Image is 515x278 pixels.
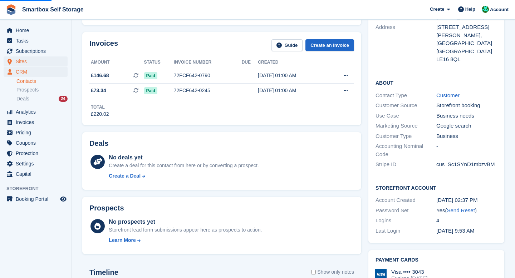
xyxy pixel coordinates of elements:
[109,237,262,244] a: Learn More
[436,92,460,98] a: Customer
[174,57,242,68] th: Invoice number
[436,142,497,158] div: -
[4,67,68,77] a: menu
[16,148,59,158] span: Protection
[242,57,258,68] th: Due
[16,138,59,148] span: Coupons
[109,218,262,226] div: No prospects yet
[109,237,136,244] div: Learn More
[91,104,109,110] div: Total
[305,39,354,51] a: Create an Invoice
[376,79,497,86] h2: About
[482,6,489,13] img: Elinor Shepherd
[16,95,68,103] a: Deals 24
[376,122,436,130] div: Marketing Source
[436,207,497,215] div: Yes
[91,72,109,79] span: £146.68
[174,72,242,79] div: 72FCF642-0790
[391,269,427,275] div: Visa •••• 3043
[16,56,59,66] span: Sites
[144,87,157,94] span: Paid
[109,172,141,180] div: Create a Deal
[16,107,59,117] span: Analytics
[16,36,59,46] span: Tasks
[89,268,118,277] h2: Timeline
[376,207,436,215] div: Password Set
[6,185,71,192] span: Storefront
[4,117,68,127] a: menu
[258,57,327,68] th: Created
[19,4,87,15] a: Smartbox Self Storage
[89,139,108,148] h2: Deals
[16,128,59,138] span: Pricing
[430,6,444,13] span: Create
[376,23,436,64] div: Address
[4,194,68,204] a: menu
[91,110,109,118] div: £220.02
[16,46,59,56] span: Subscriptions
[16,194,59,204] span: Booking Portal
[311,268,354,276] label: Show only notes
[490,6,509,13] span: Account
[4,138,68,148] a: menu
[91,87,106,94] span: £73.34
[436,122,497,130] div: Google search
[436,48,497,56] div: [GEOGRAPHIC_DATA]
[376,217,436,225] div: Logins
[89,57,144,68] th: Amount
[109,162,259,169] div: Create a deal for this contact from here or by converting a prospect.
[436,101,497,110] div: Storefront booking
[16,67,59,77] span: CRM
[436,132,497,140] div: Business
[144,72,157,79] span: Paid
[436,39,497,48] div: [GEOGRAPHIC_DATA]
[16,95,29,102] span: Deals
[4,107,68,117] a: menu
[258,87,327,94] div: [DATE] 01:00 AM
[436,55,497,64] div: LE16 8QL
[109,172,259,180] a: Create a Deal
[4,169,68,179] a: menu
[109,226,262,234] div: Storefront lead form submissions appear here as prospects to action.
[16,78,68,85] a: Contacts
[109,153,259,162] div: No deals yet
[271,39,303,51] a: Guide
[4,46,68,56] a: menu
[59,195,68,203] a: Preview store
[4,159,68,169] a: menu
[436,160,497,169] div: cus_Sc1SYnD1mbzvBM
[376,91,436,100] div: Contact Type
[436,228,474,234] time: 2025-09-20 08:53:01 UTC
[144,57,174,68] th: Status
[465,6,475,13] span: Help
[258,72,327,79] div: [DATE] 01:00 AM
[4,56,68,66] a: menu
[16,169,59,179] span: Capital
[376,112,436,120] div: Use Case
[376,257,497,263] h2: Payment cards
[436,196,497,204] div: [DATE] 02:37 PM
[376,132,436,140] div: Customer Type
[4,25,68,35] a: menu
[4,36,68,46] a: menu
[4,128,68,138] a: menu
[436,112,497,120] div: Business needs
[376,160,436,169] div: Stripe ID
[436,23,497,39] div: [STREET_ADDRESS][PERSON_NAME],
[16,25,59,35] span: Home
[89,39,118,51] h2: Invoices
[376,184,497,191] h2: Storefront Account
[174,87,242,94] div: 72FCF642-0245
[16,117,59,127] span: Invoices
[59,96,68,102] div: 24
[376,142,436,158] div: Accounting Nominal Code
[376,196,436,204] div: Account Created
[445,207,476,213] span: ( )
[376,227,436,235] div: Last Login
[447,207,475,213] a: Send Reset
[376,101,436,110] div: Customer Source
[16,86,68,94] a: Prospects
[436,217,497,225] div: 4
[6,4,16,15] img: stora-icon-8386f47178a22dfd0bd8f6a31ec36ba5ce8667c1dd55bd0f319d3a0aa187defe.svg
[4,148,68,158] a: menu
